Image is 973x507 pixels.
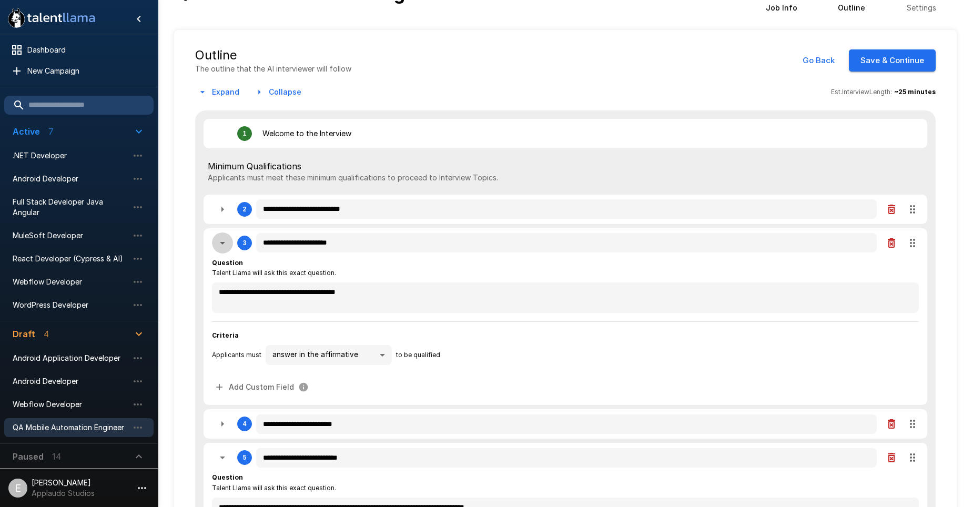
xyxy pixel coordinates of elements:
[212,331,239,339] b: Criteria
[797,49,840,72] button: Go Back
[212,473,243,481] b: Question
[766,3,797,13] span: Job Info
[212,378,313,397] span: Custom fields allow you to automatically extract specific data from candidate responses.
[243,420,247,428] div: 4
[266,345,392,365] div: answer in the affirmative
[243,239,247,247] div: 3
[831,87,892,97] span: Est. Interview Length:
[208,160,923,173] span: Minimum Qualifications
[212,268,336,278] span: Talent Llama will ask this exact question.
[195,83,244,102] button: Expand
[894,88,936,96] b: ~ 25 minutes
[396,350,440,360] span: to be qualified
[212,350,261,360] span: Applicants must
[212,378,313,397] button: Add Custom Field
[212,483,336,493] span: Talent Llama will ask this exact question.
[243,130,247,137] div: 1
[262,128,351,139] p: Welcome to the Interview
[252,83,306,102] button: Collapse
[243,206,247,213] div: 2
[208,173,923,183] p: Applicants must meet these minimum qualifications to proceed to Interview Topics.
[212,259,243,267] b: Question
[243,454,247,461] div: 5
[204,409,927,439] div: 4
[849,49,936,72] button: Save & Continue
[195,47,351,64] h5: Outline
[195,64,351,74] p: The outline that the AI interviewer will follow
[204,195,927,224] div: 2
[907,3,936,13] span: Settings
[838,3,865,13] span: Outline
